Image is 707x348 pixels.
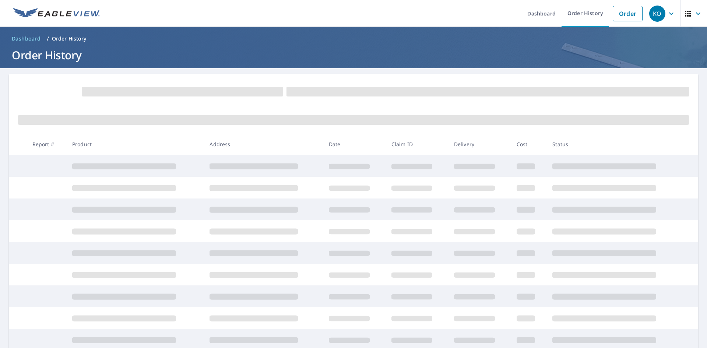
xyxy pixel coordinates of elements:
th: Date [323,133,386,155]
th: Address [204,133,323,155]
nav: breadcrumb [9,33,698,45]
th: Claim ID [386,133,448,155]
a: Order [613,6,643,21]
th: Status [546,133,684,155]
img: EV Logo [13,8,100,19]
a: Dashboard [9,33,44,45]
th: Product [66,133,204,155]
p: Order History [52,35,87,42]
h1: Order History [9,48,698,63]
th: Delivery [448,133,511,155]
th: Cost [511,133,547,155]
div: KO [649,6,665,22]
span: Dashboard [12,35,41,42]
li: / [47,34,49,43]
th: Report # [27,133,66,155]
